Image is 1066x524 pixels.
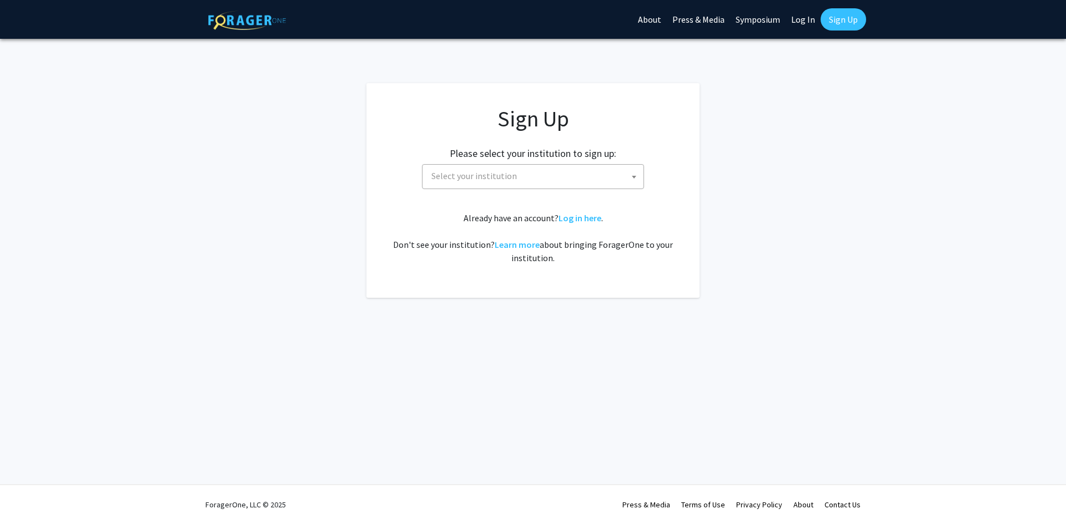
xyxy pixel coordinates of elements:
[427,165,643,187] span: Select your institution
[821,8,866,30] a: Sign Up
[205,485,286,524] div: ForagerOne, LLC © 2025
[389,105,677,132] h1: Sign Up
[431,170,517,181] span: Select your institution
[422,164,644,189] span: Select your institution
[208,11,286,30] img: ForagerOne Logo
[793,500,813,510] a: About
[681,500,725,510] a: Terms of Use
[389,211,677,264] div: Already have an account? . Don't see your institution? about bringing ForagerOne to your institut...
[736,500,782,510] a: Privacy Policy
[824,500,861,510] a: Contact Us
[495,239,540,250] a: Learn more about bringing ForagerOne to your institution
[559,212,601,223] a: Log in here
[622,500,670,510] a: Press & Media
[450,147,616,160] h2: Please select your institution to sign up:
